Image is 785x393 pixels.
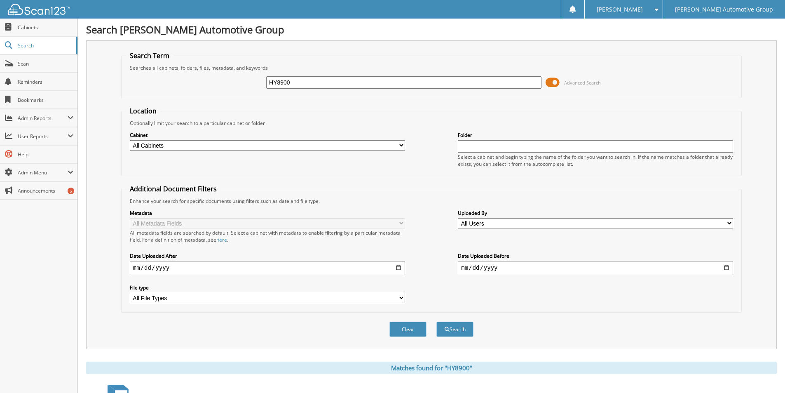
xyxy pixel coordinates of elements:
label: Uploaded By [458,209,733,217]
h1: Search [PERSON_NAME] Automotive Group [86,23,777,36]
label: Cabinet [130,132,405,139]
span: Advanced Search [564,80,601,86]
a: here [216,236,227,243]
span: Admin Reports [18,115,68,122]
span: Admin Menu [18,169,68,176]
span: [PERSON_NAME] Automotive Group [675,7,773,12]
span: Search [18,42,72,49]
span: Scan [18,60,73,67]
span: Announcements [18,187,73,194]
button: Search [436,322,473,337]
label: Date Uploaded Before [458,252,733,259]
span: Reminders [18,78,73,85]
div: Select a cabinet and begin typing the name of the folder you want to search in. If the name match... [458,153,733,167]
span: Cabinets [18,24,73,31]
label: Date Uploaded After [130,252,405,259]
input: end [458,261,733,274]
button: Clear [389,322,426,337]
span: Bookmarks [18,96,73,104]
legend: Search Term [126,51,173,60]
legend: Additional Document Filters [126,184,221,193]
legend: Location [126,106,161,115]
span: User Reports [18,133,68,140]
label: File type [130,284,405,291]
img: scan123-logo-white.svg [8,4,70,15]
div: Matches found for "HY8900" [86,362,777,374]
div: Optionally limit your search to a particular cabinet or folder [126,120,737,127]
span: Help [18,151,73,158]
label: Metadata [130,209,405,217]
div: Enhance your search for specific documents using filters such as date and file type. [126,198,737,205]
div: Searches all cabinets, folders, files, metadata, and keywords [126,64,737,71]
span: [PERSON_NAME] [597,7,643,12]
input: start [130,261,405,274]
div: 5 [68,188,74,194]
label: Folder [458,132,733,139]
div: All metadata fields are searched by default. Select a cabinet with metadata to enable filtering b... [130,229,405,243]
